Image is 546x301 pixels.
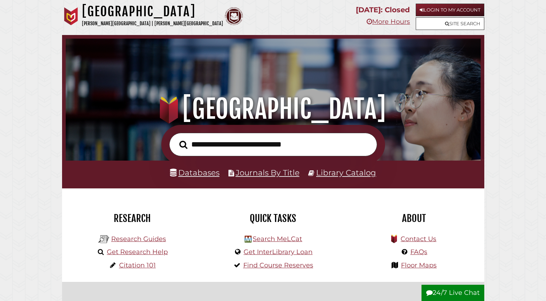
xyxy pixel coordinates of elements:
a: Contact Us [401,235,436,243]
a: Search MeLCat [253,235,302,243]
a: Databases [170,168,219,177]
a: Login to My Account [416,4,484,16]
img: Hekman Library Logo [245,236,252,243]
p: [PERSON_NAME][GEOGRAPHIC_DATA] | [PERSON_NAME][GEOGRAPHIC_DATA] [82,19,223,28]
h1: [GEOGRAPHIC_DATA] [82,4,223,19]
h2: About [349,212,479,224]
a: Get Research Help [107,248,168,256]
button: Search [176,139,191,151]
a: Citation 101 [119,261,156,269]
a: FAQs [410,248,427,256]
a: Journals By Title [236,168,300,177]
a: Research Guides [111,235,166,243]
h1: [GEOGRAPHIC_DATA] [74,93,472,125]
a: More Hours [367,18,410,26]
img: Calvin University [62,7,80,25]
a: Floor Maps [401,261,437,269]
a: Site Search [416,17,484,30]
p: [DATE]: Closed [356,4,410,16]
img: Hekman Library Logo [99,234,109,245]
a: Get InterLibrary Loan [244,248,313,256]
a: Find Course Reserves [243,261,313,269]
h2: Research [67,212,197,224]
a: Library Catalog [316,168,376,177]
i: Search [179,140,187,149]
h2: Quick Tasks [208,212,338,224]
img: Calvin Theological Seminary [225,7,243,25]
